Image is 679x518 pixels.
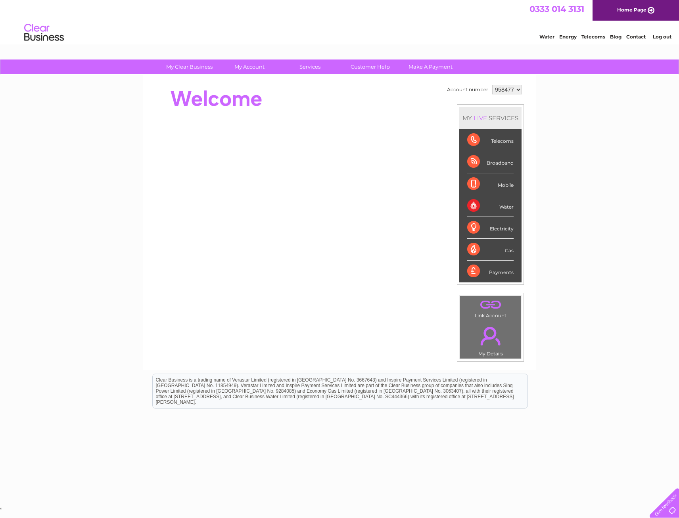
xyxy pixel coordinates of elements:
[559,34,577,40] a: Energy
[462,298,519,312] a: .
[467,151,514,173] div: Broadband
[217,59,282,74] a: My Account
[467,239,514,261] div: Gas
[338,59,403,74] a: Customer Help
[472,114,489,122] div: LIVE
[529,4,584,14] a: 0333 014 3131
[460,295,521,320] td: Link Account
[539,34,554,40] a: Water
[467,129,514,151] div: Telecoms
[157,59,222,74] a: My Clear Business
[467,173,514,195] div: Mobile
[467,261,514,282] div: Payments
[460,320,521,359] td: My Details
[459,107,522,129] div: MY SERVICES
[653,34,671,40] a: Log out
[445,83,490,96] td: Account number
[467,195,514,217] div: Water
[153,4,527,38] div: Clear Business is a trading name of Verastar Limited (registered in [GEOGRAPHIC_DATA] No. 3667643...
[462,322,519,350] a: .
[398,59,463,74] a: Make A Payment
[277,59,343,74] a: Services
[24,21,64,45] img: logo.png
[581,34,605,40] a: Telecoms
[626,34,646,40] a: Contact
[467,217,514,239] div: Electricity
[610,34,621,40] a: Blog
